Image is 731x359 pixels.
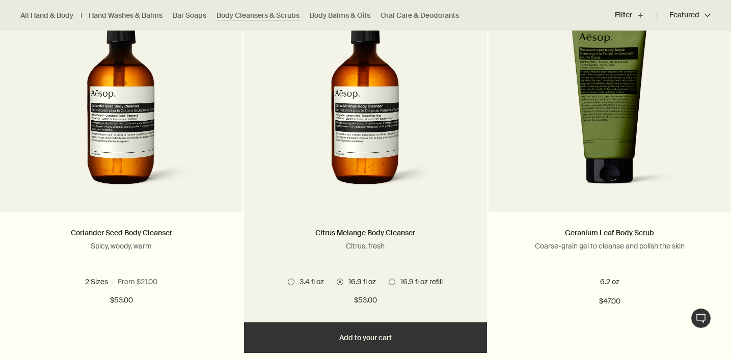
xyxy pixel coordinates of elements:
[45,8,198,197] img: Aesop Coriander Seed Body Cleanser 500ml in amber bottle with pump
[89,11,163,20] a: Hand Washes & Balms
[294,277,324,286] span: 3.4 fl oz
[489,8,731,212] a: Geranium Leaf Body Scrub in green tube
[310,11,370,20] a: Body Balms & Oils
[691,308,711,328] button: Live Assistance
[599,295,620,308] span: $47.00
[504,241,716,251] p: Coarse-grain gel to cleanse and polish the skin
[343,277,376,286] span: 16.9 fl oz
[395,277,443,286] span: 16.9 fl oz refill
[15,241,227,251] p: Spicy, woody, warm
[381,11,459,20] a: Oral Care & Deodorants
[20,11,73,20] a: All Hand & Body
[354,294,377,307] span: $53.00
[315,228,415,237] a: Citrus Melange Body Cleanser
[110,294,133,307] span: $53.00
[71,228,172,237] a: Coriander Seed Body Cleanser
[530,8,689,197] img: Geranium Leaf Body Scrub in green tube
[657,3,711,27] button: Featured
[75,277,107,286] span: 16.9 fl oz
[244,8,486,212] a: Citrus Melange Body Cleanser 500mL in amber bottle with pump
[615,3,657,27] button: Filter
[244,322,486,353] button: Add to your cart - $53.00
[565,228,654,237] a: Geranium Leaf Body Scrub
[289,8,442,197] img: Citrus Melange Body Cleanser 500mL in amber bottle with pump
[127,277,174,286] span: 16.9 fl oz refill
[259,241,471,251] p: Citrus, fresh
[173,11,206,20] a: Bar Soaps
[216,11,300,20] a: Body Cleansers & Scrubs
